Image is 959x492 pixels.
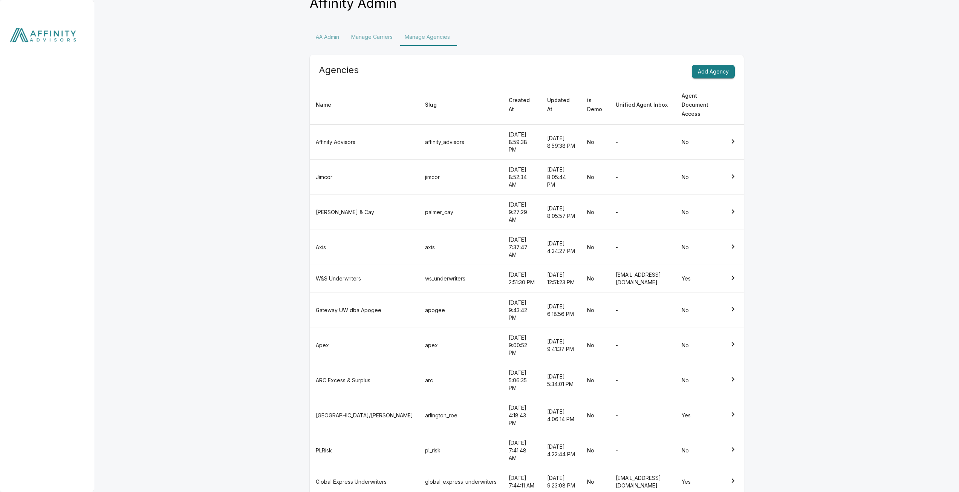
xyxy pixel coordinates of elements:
[581,125,609,160] td: No
[541,328,581,363] td: [DATE] 9:41:37 PM
[581,398,609,433] td: No
[541,433,581,468] td: [DATE] 4:22:44 PM
[676,160,722,195] td: No
[610,433,676,468] td: -
[610,363,676,398] td: -
[419,160,503,195] td: jimcor
[399,28,456,46] button: Manage Agencies
[503,85,541,125] th: Created At
[581,293,609,328] td: No
[581,230,609,265] td: No
[503,433,541,468] td: [DATE] 7:41:48 AM
[419,363,503,398] td: arc
[692,65,735,79] button: Add Agency
[581,433,609,468] td: No
[503,293,541,328] td: [DATE] 9:43:42 PM
[419,265,503,293] td: ws_underwriters
[503,363,541,398] td: [DATE] 5:06:35 PM
[310,328,419,363] td: Apex
[419,328,503,363] td: apex
[503,328,541,363] td: [DATE] 9:00:52 PM
[541,85,581,125] th: Updated At
[419,85,503,125] th: Slug
[676,328,722,363] td: No
[503,160,541,195] td: [DATE] 8:52:34 AM
[581,363,609,398] td: No
[541,293,581,328] td: [DATE] 6:18:56 PM
[541,265,581,293] td: [DATE] 12:51:23 PM
[581,195,609,230] td: No
[581,328,609,363] td: No
[610,398,676,433] td: -
[676,363,722,398] td: No
[503,265,541,293] td: [DATE] 2:51:30 PM
[310,230,419,265] td: Axis
[310,28,744,46] div: Settings Tabs
[676,265,722,293] td: Yes
[610,293,676,328] td: -
[310,195,419,230] td: [PERSON_NAME] & Cay
[541,230,581,265] td: [DATE] 4:24:27 PM
[310,85,419,125] th: Name
[610,265,676,293] td: [EMAIL_ADDRESS][DOMAIN_NAME]
[581,85,609,125] th: is Demo
[610,195,676,230] td: -
[503,125,541,160] td: [DATE] 8:59:38 PM
[419,398,503,433] td: arlington_roe
[419,125,503,160] td: affinity_advisors
[503,230,541,265] td: [DATE] 7:37:47 AM
[419,293,503,328] td: apogee
[310,160,419,195] td: Jimcor
[676,230,722,265] td: No
[345,28,399,46] button: Manage Carriers
[676,85,722,125] th: Agent Document Access
[310,398,419,433] td: [GEOGRAPHIC_DATA]/[PERSON_NAME]
[541,160,581,195] td: [DATE] 8:05:44 PM
[676,125,722,160] td: No
[419,230,503,265] td: axis
[676,433,722,468] td: No
[419,433,503,468] td: pl_risk
[319,64,359,76] h5: Agencies
[310,433,419,468] td: PLRisk
[610,125,676,160] td: -
[676,195,722,230] td: No
[310,28,345,46] button: AA Admin
[610,230,676,265] td: -
[541,363,581,398] td: [DATE] 5:34:01 PM
[581,160,609,195] td: No
[676,293,722,328] td: No
[310,125,419,160] td: Affinity Advisors
[310,293,419,328] td: Gateway UW dba Apogee
[610,328,676,363] td: -
[419,195,503,230] td: palmer_cay
[503,398,541,433] td: [DATE] 4:18:43 PM
[581,265,609,293] td: No
[541,125,581,160] td: [DATE] 8:59:38 PM
[310,363,419,398] td: ARC Excess & Surplus
[310,265,419,293] td: W&S Underwriters
[610,160,676,195] td: -
[503,195,541,230] td: [DATE] 9:27:29 AM
[610,85,676,125] th: Unified Agent Inbox
[676,398,722,433] td: Yes
[541,398,581,433] td: [DATE] 4:06:14 PM
[541,195,581,230] td: [DATE] 8:05:57 PM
